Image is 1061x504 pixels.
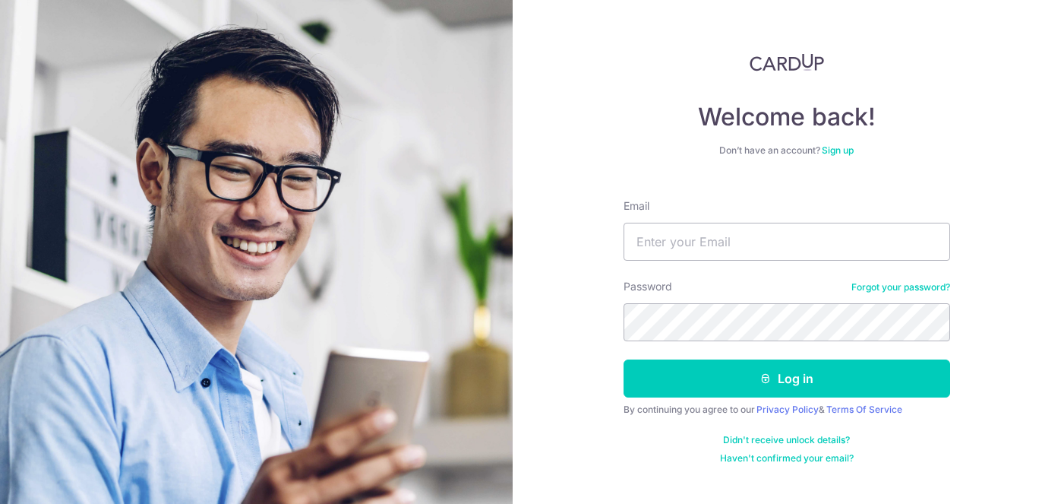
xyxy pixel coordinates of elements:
[624,144,950,157] div: Don’t have an account?
[750,53,824,71] img: CardUp Logo
[826,404,902,415] a: Terms Of Service
[723,434,850,446] a: Didn't receive unlock details?
[624,360,950,398] button: Log in
[624,279,672,294] label: Password
[822,144,854,156] a: Sign up
[624,223,950,261] input: Enter your Email
[720,452,854,464] a: Haven't confirmed your email?
[624,404,950,416] div: By continuing you agree to our &
[851,281,950,293] a: Forgot your password?
[624,198,649,214] label: Email
[624,102,950,132] h4: Welcome back!
[756,404,819,415] a: Privacy Policy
